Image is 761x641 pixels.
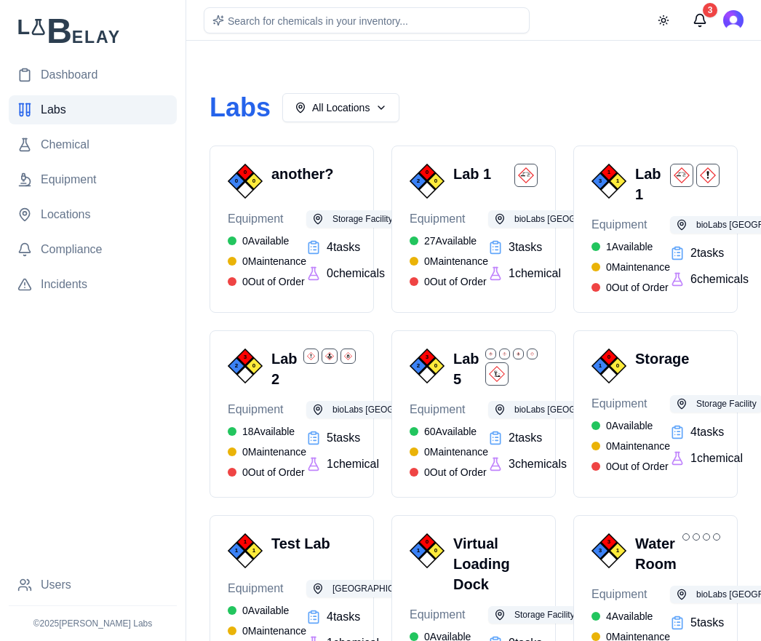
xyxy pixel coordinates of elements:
[434,362,437,370] span: 0
[9,165,177,194] a: Equipment
[235,177,238,186] span: 0
[723,10,744,31] img: Ross Martin-Wells
[242,254,306,268] span: 0 Maintenance
[228,401,306,418] span: Equipment
[509,429,542,447] span: 2 task s
[485,349,496,359] img: Flammable
[417,177,420,186] span: 2
[306,401,462,418] button: bioLabs [GEOGRAPHIC_DATA]
[228,15,408,27] span: Search for chemicals in your inventory...
[242,603,289,618] span: 0 Available
[607,538,610,546] span: 3
[453,349,479,389] h3: Lab 5
[242,274,305,289] span: 0 Out of Order
[242,445,306,459] span: 0 Maintenance
[228,210,306,228] span: Equipment
[606,418,653,433] span: 0 Available
[271,164,350,184] h3: another?
[426,538,429,546] span: 0
[41,576,71,594] span: Users
[410,210,488,228] span: Equipment
[599,546,602,555] span: 3
[453,164,509,184] h3: Lab 1
[424,234,477,248] span: 27 Available
[9,200,177,229] a: Locations
[606,609,653,624] span: 4 Available
[242,234,289,248] span: 0 Available
[410,401,488,418] span: Equipment
[485,362,509,386] img: Environmental Hazard
[282,93,399,122] button: All Locations
[703,3,717,17] div: 3
[723,10,744,31] button: Open user button
[424,274,487,289] span: 0 Out of Order
[327,265,385,282] span: 0 chemical s
[591,586,670,603] span: Equipment
[650,7,677,33] button: Toggle theme
[327,429,360,447] span: 5 task s
[616,177,619,186] span: 1
[235,362,238,370] span: 2
[690,450,743,467] span: 1 chemical
[509,265,561,282] span: 1 chemical
[514,164,538,187] img: Corrosive
[41,276,87,293] span: Incidents
[41,136,89,154] span: Chemical
[434,177,437,186] span: 0
[9,130,177,159] a: Chemical
[606,459,669,474] span: 0 Out of Order
[242,465,305,479] span: 0 Out of Order
[690,244,724,262] span: 2 task s
[327,608,360,626] span: 4 task s
[9,60,177,89] a: Dashboard
[606,260,670,274] span: 0 Maintenance
[434,546,437,555] span: 0
[685,6,714,35] button: Messages (3 unread)
[41,241,102,258] span: Compliance
[252,362,255,370] span: 0
[690,614,724,632] span: 5 task s
[606,239,653,254] span: 1 Available
[9,17,177,43] img: Lab Belay Logo
[271,349,298,389] h3: Lab 2
[488,401,644,418] button: bioLabs [GEOGRAPHIC_DATA]
[235,546,238,555] span: 1
[424,254,488,268] span: 0 Maintenance
[509,455,567,473] span: 3 chemical s
[713,533,720,541] img: Flammable
[599,177,602,186] span: 3
[426,168,429,177] span: 0
[306,580,429,597] button: [GEOGRAPHIC_DATA]
[9,95,177,124] a: Labs
[244,538,247,546] span: 1
[242,624,306,638] span: 0 Maintenance
[9,570,177,600] a: Users
[616,546,619,555] span: 1
[591,216,670,234] span: Equipment
[509,239,542,256] span: 3 task s
[635,533,677,574] h3: Water Room
[670,164,693,187] img: Corrosive
[606,280,669,295] span: 0 Out of Order
[41,101,66,119] span: Labs
[606,439,670,453] span: 0 Maintenance
[410,606,488,624] span: Equipment
[424,424,477,439] span: 60 Available
[252,177,255,186] span: 0
[616,362,619,370] span: 0
[682,533,690,541] img: Health Hazard
[599,362,602,370] span: 1
[499,349,510,359] img: Harmful
[696,164,720,187] img: Harmful
[271,533,350,554] h3: Test Lab
[488,606,581,624] button: Storage Facility
[607,168,610,177] span: 1
[303,349,319,364] img: Harmful
[690,271,749,288] span: 6 chemical s
[703,533,710,541] img: Harmful
[417,546,420,555] span: 1
[210,93,271,122] h1: Labs
[527,349,538,359] img: Corrosive
[607,353,610,362] span: 0
[424,445,488,459] span: 0 Maintenance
